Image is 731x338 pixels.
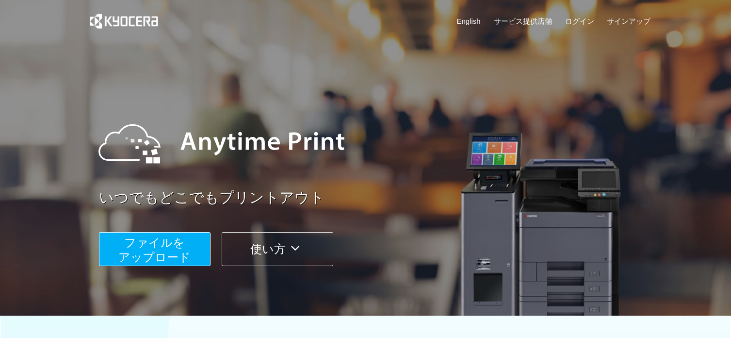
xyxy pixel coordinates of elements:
a: ログイン [565,16,594,26]
button: ファイルを​​アップロード [99,232,211,266]
a: English [457,16,481,26]
span: ファイルを ​​アップロード [118,236,191,264]
a: サインアップ [607,16,650,26]
a: サービス提供店舗 [494,16,552,26]
a: いつでもどこでもプリントアウト [99,187,657,208]
button: 使い方 [222,232,333,266]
